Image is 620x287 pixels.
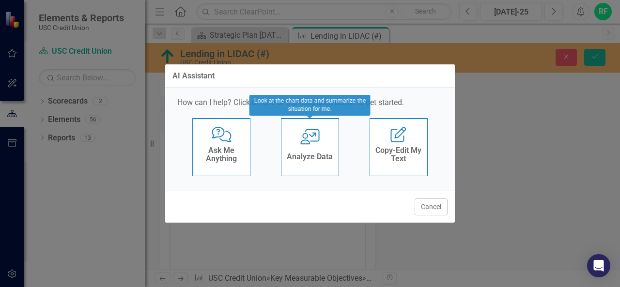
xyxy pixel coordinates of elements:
[249,95,371,116] div: Look at the chart data and summarize the situation for me.
[198,146,245,163] h4: Ask Me Anything
[587,254,610,277] div: Open Intercom Messenger
[287,152,333,161] h4: Analyze Data
[375,146,422,163] h4: Copy-Edit My Text
[415,198,448,215] button: Cancel
[172,72,215,80] div: AI Assistant
[177,97,443,108] p: How can I help? Click on one of the templates below to get started.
